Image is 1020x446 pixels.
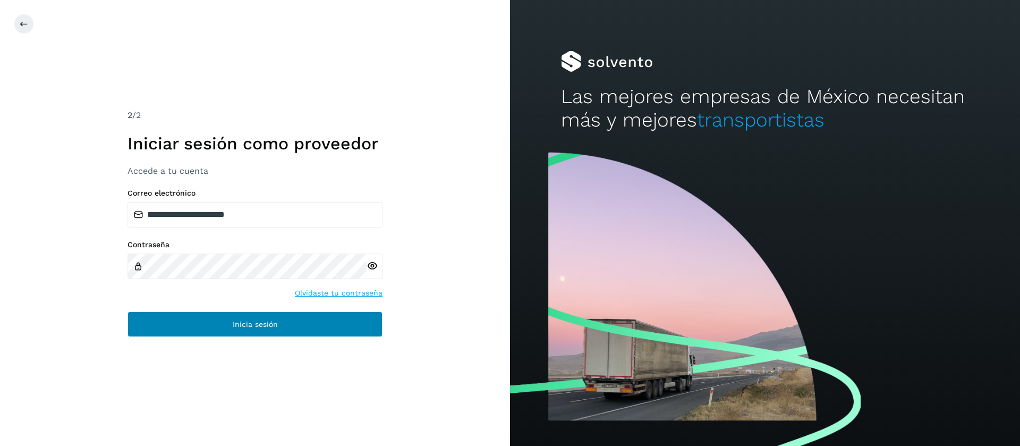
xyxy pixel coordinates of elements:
[295,288,382,299] a: Olvidaste tu contraseña
[127,312,382,337] button: Inicia sesión
[697,108,824,131] span: transportistas
[127,133,382,154] h1: Iniciar sesión como proveedor
[561,85,969,132] h2: Las mejores empresas de México necesitan más y mejores
[127,240,382,249] label: Contraseña
[127,166,382,176] h3: Accede a tu cuenta
[127,189,382,198] label: Correo electrónico
[127,109,382,122] div: /2
[233,321,278,328] span: Inicia sesión
[127,110,132,120] span: 2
